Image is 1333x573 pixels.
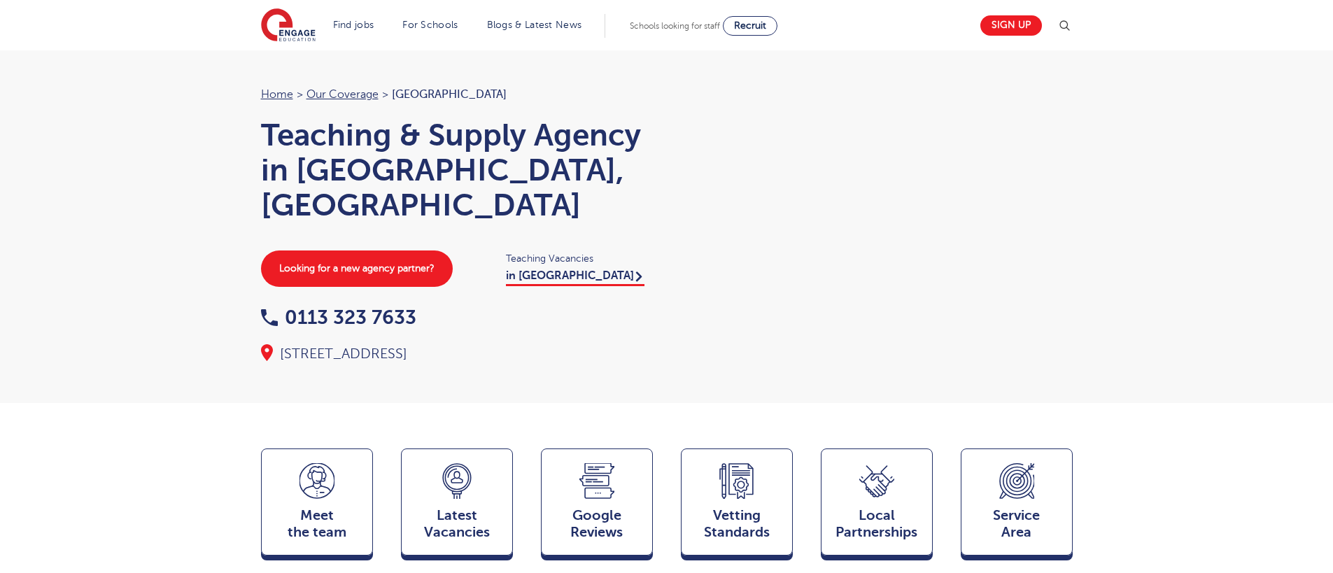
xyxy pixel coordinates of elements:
[409,507,505,541] span: Latest Vacancies
[261,8,316,43] img: Engage Education
[261,250,453,287] a: Looking for a new agency partner?
[828,507,925,541] span: Local Partnerships
[261,118,653,222] h1: Teaching & Supply Agency in [GEOGRAPHIC_DATA], [GEOGRAPHIC_DATA]
[297,88,303,101] span: >
[401,448,513,562] a: LatestVacancies
[269,507,365,541] span: Meet the team
[961,448,1073,562] a: ServiceArea
[487,20,582,30] a: Blogs & Latest News
[506,250,653,267] span: Teaching Vacancies
[261,448,373,562] a: Meetthe team
[549,507,645,541] span: Google Reviews
[689,507,785,541] span: Vetting Standards
[506,269,644,286] a: in [GEOGRAPHIC_DATA]
[980,15,1042,36] a: Sign up
[402,20,458,30] a: For Schools
[306,88,379,101] a: Our coverage
[734,20,766,31] span: Recruit
[261,306,416,328] a: 0113 323 7633
[541,448,653,562] a: GoogleReviews
[392,88,507,101] span: [GEOGRAPHIC_DATA]
[261,85,653,104] nav: breadcrumb
[382,88,388,101] span: >
[333,20,374,30] a: Find jobs
[261,88,293,101] a: Home
[821,448,933,562] a: Local Partnerships
[681,448,793,562] a: VettingStandards
[261,344,653,364] div: [STREET_ADDRESS]
[630,21,720,31] span: Schools looking for staff
[723,16,777,36] a: Recruit
[968,507,1065,541] span: Service Area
